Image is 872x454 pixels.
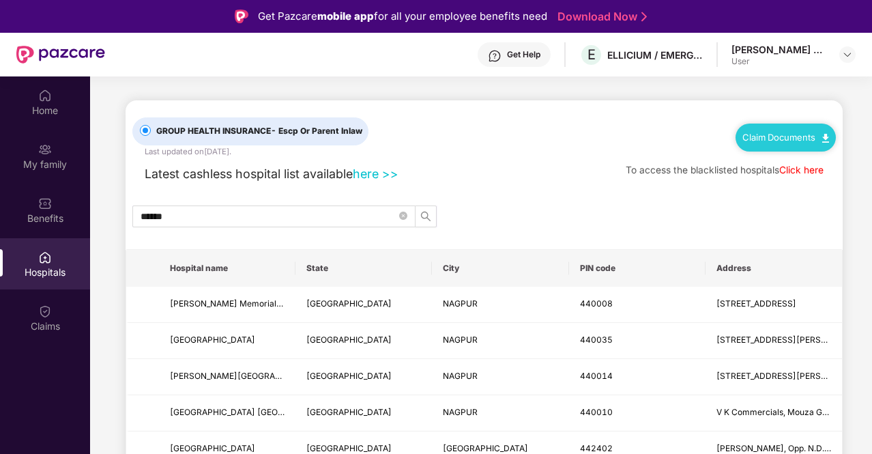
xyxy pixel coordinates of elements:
[159,323,295,359] td: Tarangan Surgical Hospital
[779,165,824,175] a: Click here
[716,298,796,309] span: [STREET_ADDRESS]
[170,407,343,417] span: [GEOGRAPHIC_DATA] [GEOGRAPHIC_DATA]
[742,132,829,143] a: Claim Documents
[443,298,478,309] span: NAGPUR
[587,46,596,63] span: E
[626,165,779,175] span: To access the blacklisted hospitals
[271,126,362,136] span: - Escp Or Parent Inlaw
[716,335,864,345] span: [STREET_ADDRESS][PERSON_NAME]
[488,49,502,63] img: svg+xml;base64,PHN2ZyBpZD0iSGVscC0zMngzMiIgeG1sbnM9Imh0dHA6Ly93d3cudzMub3JnLzIwMDAvc3ZnIiB3aWR0aD...
[159,359,295,395] td: Rughwani Child Care Centre And Hospital
[306,335,392,345] span: [GEOGRAPHIC_DATA]
[38,251,52,264] img: svg+xml;base64,PHN2ZyBpZD0iSG9zcGl0YWxzIiB4bWxucz0iaHR0cDovL3d3dy53My5vcmcvMjAwMC9zdmciIHdpZHRoPS...
[295,287,432,323] td: Maharashtra
[706,359,842,395] td: Plot No.22, Sindhu Society, Mohanlal Rughwani Marg, Jaripatka
[507,49,540,60] div: Get Help
[170,298,466,309] span: [PERSON_NAME] Memorial Multi Speciality Hospital & [GEOGRAPHIC_DATA]
[443,443,528,453] span: [GEOGRAPHIC_DATA]
[145,145,231,158] div: Last updated on [DATE] .
[295,395,432,431] td: Maharashtra
[416,211,436,222] span: search
[580,298,613,309] span: 440008
[170,263,285,274] span: Hospital name
[706,250,842,287] th: Address
[159,250,295,287] th: Hospital name
[235,10,248,23] img: Logo
[159,287,295,323] td: Shri Ramdeobaba Rukhmini Devi Memorial Multi Speciality Hospital & Researach Centre
[38,143,52,156] img: svg+xml;base64,PHN2ZyB3aWR0aD0iMjAiIGhlaWdodD0iMjAiIHZpZXdCb3g9IjAgMCAyMCAyMCIgZmlsbD0ibm9uZSIgeG...
[16,46,105,63] img: New Pazcare Logo
[580,335,613,345] span: 440035
[443,407,478,417] span: NAGPUR
[706,287,842,323] td: Plot No: 61-62, Opp Power Station Small Factory Area, Old Bhandara Road, Lakadganj
[295,359,432,395] td: Maharashtra
[399,212,407,220] span: close-circle
[295,323,432,359] td: Maharashtra
[432,323,568,359] td: NAGPUR
[731,43,827,56] div: [PERSON_NAME] Gulab More
[38,89,52,102] img: svg+xml;base64,PHN2ZyBpZD0iSG9tZSIgeG1sbnM9Imh0dHA6Ly93d3cudzMub3JnLzIwMDAvc3ZnIiB3aWR0aD0iMjAiIG...
[432,250,568,287] th: City
[557,10,643,24] a: Download Now
[569,250,706,287] th: PIN code
[353,167,398,181] a: here >>
[258,8,547,25] div: Get Pazcare for all your employee benefits need
[399,210,407,223] span: close-circle
[822,134,829,143] img: svg+xml;base64,PHN2ZyB4bWxucz0iaHR0cDovL3d3dy53My5vcmcvMjAwMC9zdmciIHdpZHRoPSIxMC40IiBoZWlnaHQ9Ij...
[842,49,853,60] img: svg+xml;base64,PHN2ZyBpZD0iRHJvcGRvd24tMzJ4MzIiIHhtbG5zPSJodHRwOi8vd3d3LnczLm9yZy8yMDAwL3N2ZyIgd2...
[432,287,568,323] td: NAGPUR
[580,407,613,417] span: 440010
[580,443,613,453] span: 442402
[641,10,647,24] img: Stroke
[306,407,392,417] span: [GEOGRAPHIC_DATA]
[38,304,52,318] img: svg+xml;base64,PHN2ZyBpZD0iQ2xhaW0iIHhtbG5zPSJodHRwOi8vd3d3LnczLm9yZy8yMDAwL3N2ZyIgd2lkdGg9IjIwIi...
[170,335,255,345] span: [GEOGRAPHIC_DATA]
[706,323,842,359] td: 380, Netaji Nagar, Old Pardi Naka, Bhandara Road
[443,335,478,345] span: NAGPUR
[295,250,432,287] th: State
[170,371,323,381] span: [PERSON_NAME][GEOGRAPHIC_DATA]
[415,205,437,227] button: search
[580,371,613,381] span: 440014
[151,125,368,138] span: GROUP HEALTH INSURANCE
[306,443,392,453] span: [GEOGRAPHIC_DATA]
[306,298,392,309] span: [GEOGRAPHIC_DATA]
[145,167,353,181] span: Latest cashless hospital list available
[170,443,255,453] span: [GEOGRAPHIC_DATA]
[443,371,478,381] span: NAGPUR
[607,48,703,61] div: ELLICIUM / EMERGYS SOLUTIONS PRIVATE LIMITED
[716,371,864,381] span: [STREET_ADDRESS][PERSON_NAME]
[317,10,374,23] strong: mobile app
[159,395,295,431] td: Mumbai Oncocare Centre
[38,197,52,210] img: svg+xml;base64,PHN2ZyBpZD0iQmVuZWZpdHMiIHhtbG5zPSJodHRwOi8vd3d3LnczLm9yZy8yMDAwL3N2ZyIgd2lkdGg9Ij...
[432,359,568,395] td: NAGPUR
[706,395,842,431] td: V K Commercials, Mouza Gadga, 3Rd Floor, Above Nova Fertility Centre, Gokulpeth
[716,263,831,274] span: Address
[731,56,827,67] div: User
[432,395,568,431] td: NAGPUR
[306,371,392,381] span: [GEOGRAPHIC_DATA]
